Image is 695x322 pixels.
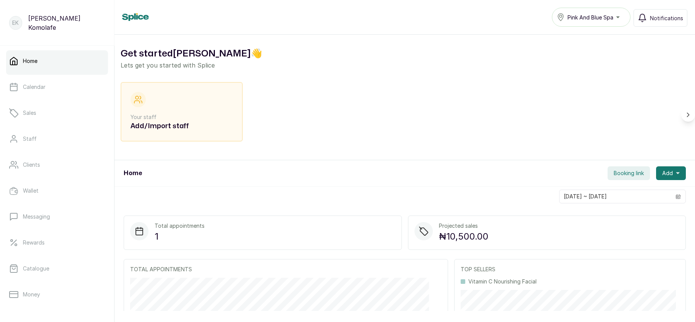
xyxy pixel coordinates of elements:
[121,82,243,142] div: Your staffAdd/Import staff
[130,266,442,273] p: TOTAL APPOINTMENTS
[6,180,108,201] a: Wallet
[6,128,108,150] a: Staff
[121,47,689,61] h2: Get started [PERSON_NAME] 👋
[6,102,108,124] a: Sales
[6,50,108,72] a: Home
[6,154,108,175] a: Clients
[124,169,142,178] h1: Home
[28,14,105,32] p: [PERSON_NAME] Komolafe
[23,265,49,272] p: Catalogue
[6,206,108,227] a: Messaging
[23,187,39,195] p: Wallet
[552,8,630,27] button: Pink And Blue Spa
[131,113,233,121] p: Your staff
[23,57,37,65] p: Home
[650,14,683,22] span: Notifications
[608,166,650,180] button: Booking link
[23,291,40,298] p: Money
[23,109,36,117] p: Sales
[6,284,108,305] a: Money
[439,230,489,243] p: ₦10,500.00
[468,278,537,285] p: Vitamin C Nourishing Facial
[6,258,108,279] a: Catalogue
[6,232,108,253] a: Rewards
[12,19,19,27] p: EK
[23,161,40,169] p: Clients
[568,13,613,21] span: Pink And Blue Spa
[23,135,37,143] p: Staff
[656,166,686,180] button: Add
[23,83,45,91] p: Calendar
[23,213,50,221] p: Messaging
[614,169,644,177] span: Booking link
[155,222,205,230] p: Total appointments
[634,9,687,27] button: Notifications
[6,76,108,98] a: Calendar
[439,222,489,230] p: Projected sales
[131,121,233,132] h2: Add/Import staff
[676,194,681,199] svg: calendar
[681,108,695,122] button: Scroll right
[23,239,45,246] p: Rewards
[560,190,671,203] input: Select date
[461,266,679,273] p: TOP SELLERS
[662,169,673,177] span: Add
[155,230,205,243] p: 1
[121,61,689,70] p: Lets get you started with Splice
